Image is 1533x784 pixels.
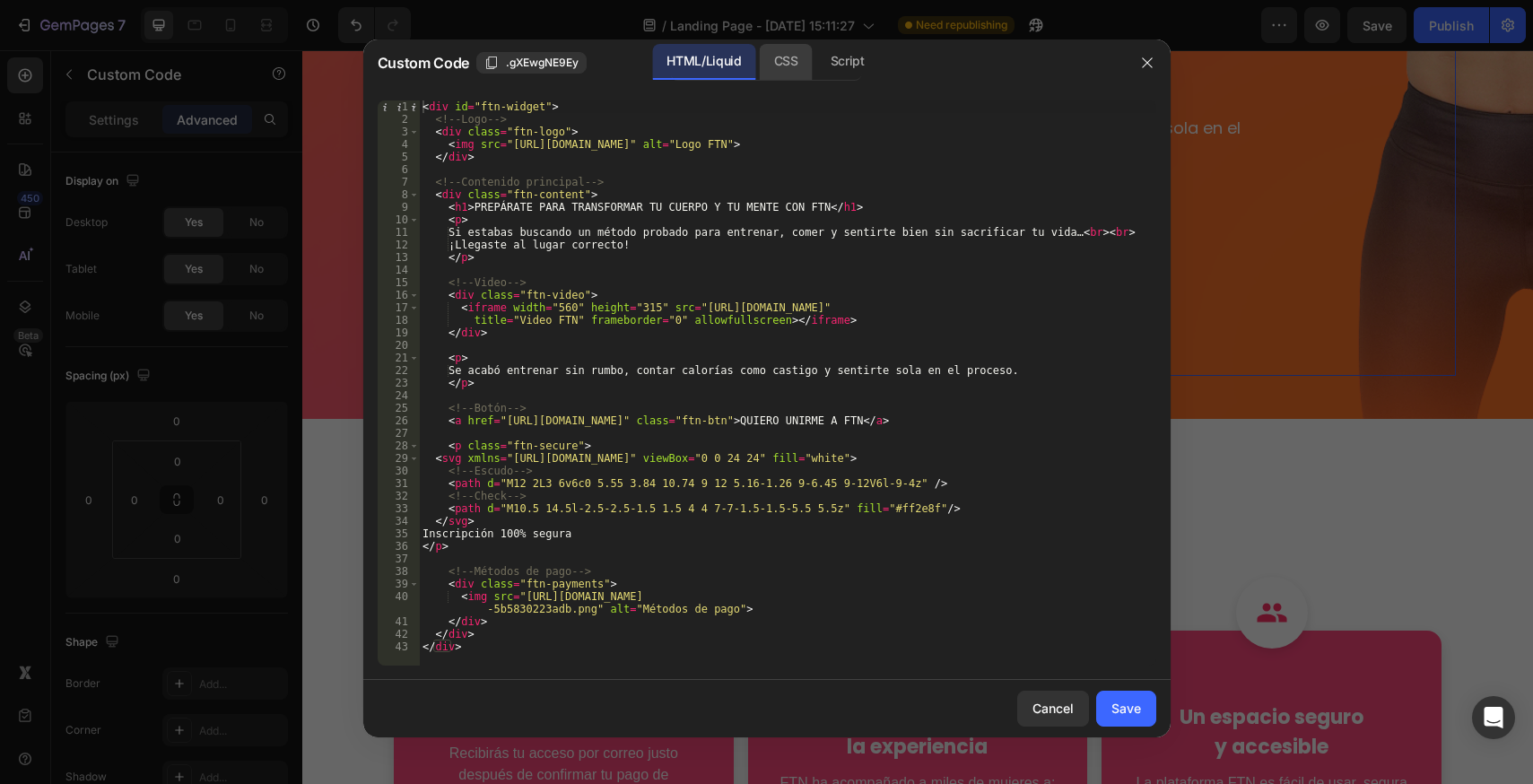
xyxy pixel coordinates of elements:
[257,65,974,118] p: Se acabó entrenar sin rumbo, contar calorías como castigo y sentirte sola en el proceso.
[499,242,732,290] img: Métodos de pago
[476,52,587,74] button: .gXEwgNE9Ey
[378,289,420,301] div: 16
[245,546,277,579] i: bolt
[378,615,420,628] div: 41
[378,100,420,113] div: 1
[378,163,420,176] div: 6
[506,55,579,71] span: .gXEwgNE9Ey
[378,239,420,251] div: 12
[378,640,420,653] div: 43
[378,327,420,339] div: 19
[652,44,755,80] div: HTML/Liquid
[1472,696,1515,739] div: Open Intercom Messenger
[378,590,420,615] div: 40
[378,389,420,402] div: 24
[378,402,420,414] div: 25
[378,490,420,502] div: 32
[1017,691,1089,727] button: Cancel
[378,251,420,264] div: 13
[378,527,420,540] div: 35
[378,540,420,553] div: 36
[378,52,469,74] span: Custom Code
[378,113,420,126] div: 2
[378,414,420,427] div: 26
[109,652,414,682] h3: Acceso inmediato
[378,151,420,163] div: 5
[599,546,631,579] i: verified
[954,546,986,579] i: group
[816,44,879,80] div: Script
[378,126,420,138] div: 3
[464,652,768,711] h3: Confianza en la experiencia
[378,502,420,515] div: 33
[378,565,420,578] div: 38
[378,264,420,276] div: 14
[378,377,420,389] div: 23
[378,427,420,440] div: 27
[378,138,420,151] div: 4
[817,652,1121,711] h3: Un espacio seguro y accesible
[378,578,420,590] div: 39
[378,314,420,327] div: 18
[378,477,420,490] div: 31
[378,188,420,201] div: 8
[378,276,420,289] div: 15
[378,628,420,640] div: 42
[760,44,813,80] div: CSS
[378,339,420,352] div: 20
[378,226,420,239] div: 11
[257,204,974,223] p: Inscripción 100% segura
[378,515,420,527] div: 34
[378,452,420,465] div: 29
[1032,699,1074,718] div: Cancel
[1111,699,1141,718] div: Save
[378,465,420,477] div: 30
[378,440,420,452] div: 28
[378,364,420,377] div: 22
[378,301,420,314] div: 17
[378,553,420,565] div: 37
[378,176,420,188] div: 7
[378,352,420,364] div: 21
[378,213,420,226] div: 10
[378,201,420,213] div: 9
[495,135,736,186] a: QUIERO UNIRME A FTN
[1096,691,1156,727] button: Save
